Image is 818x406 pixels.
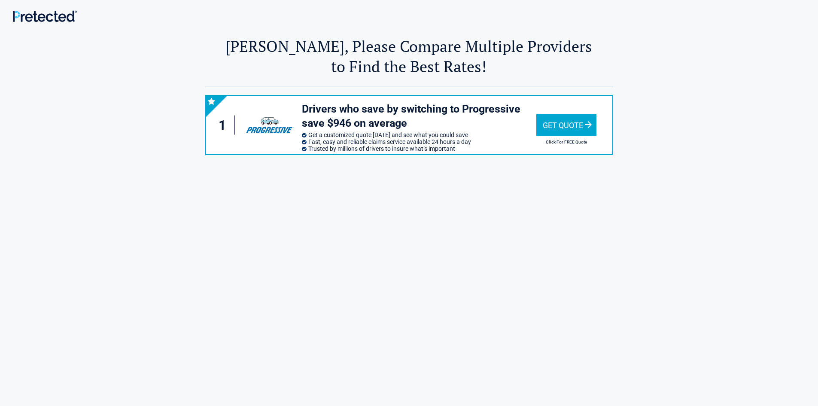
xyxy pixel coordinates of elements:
[302,102,536,130] h3: Drivers who save by switching to Progressive save $946 on average
[302,131,536,138] li: Get a customized quote [DATE] and see what you could save
[302,145,536,152] li: Trusted by millions of drivers to insure what’s important
[205,36,613,76] h2: [PERSON_NAME], Please Compare Multiple Providers to Find the Best Rates!
[215,116,235,135] div: 1
[536,140,596,144] h2: Click For FREE Quote
[13,10,77,22] img: Main Logo
[302,138,536,145] li: Fast, easy and reliable claims service available 24 hours a day
[536,114,596,136] div: Get Quote
[242,112,297,138] img: progressive's logo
